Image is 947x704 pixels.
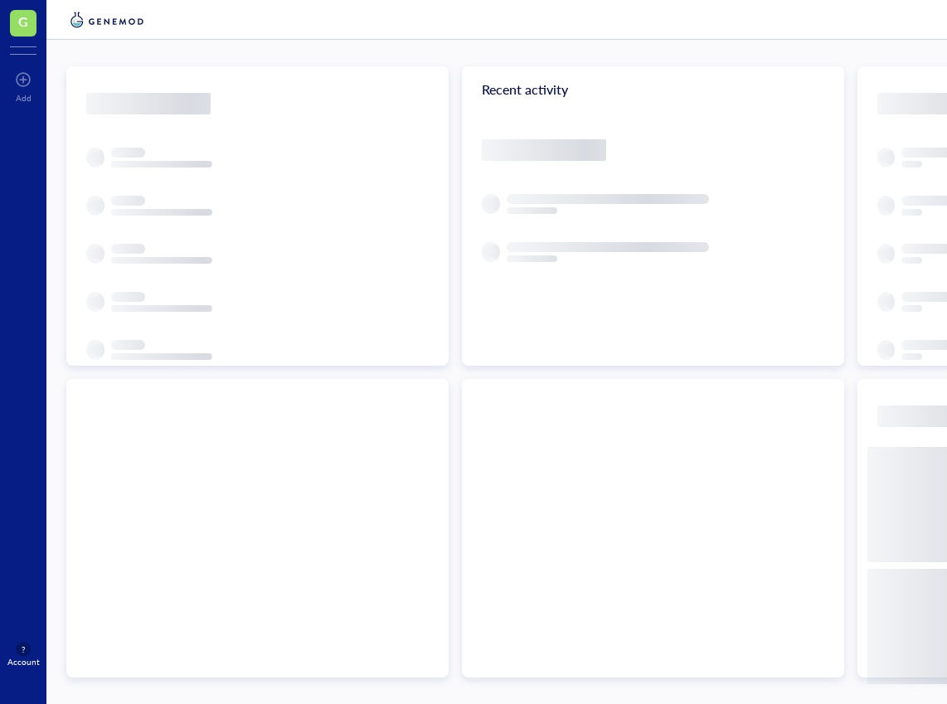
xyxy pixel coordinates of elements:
[18,11,28,32] span: G
[66,10,148,30] img: genemod-logo
[7,657,40,667] div: Account
[22,644,25,654] span: ?
[16,93,32,103] div: Add
[462,66,844,113] div: Recent activity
